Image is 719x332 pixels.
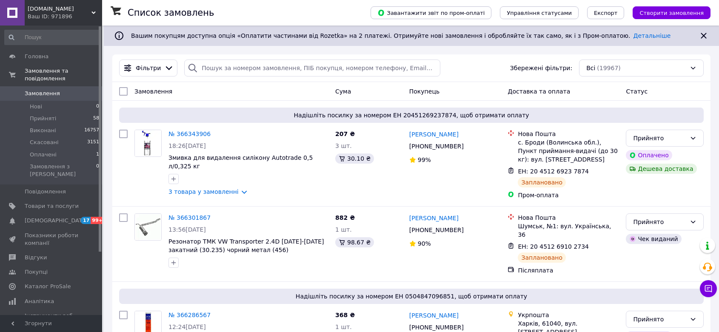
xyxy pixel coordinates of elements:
[25,188,66,196] span: Повідомлення
[30,103,42,111] span: Нові
[28,5,91,13] span: Demi.in.ua
[624,9,710,16] a: Створити замовлення
[81,217,91,224] span: 17
[409,130,459,139] a: [PERSON_NAME]
[633,32,671,39] a: Детальніше
[518,222,619,239] div: Шумськ, №1: вул. Українська, 36
[25,53,49,60] span: Головна
[508,88,570,95] span: Доставка та оплата
[587,6,625,19] button: Експорт
[335,214,355,221] span: 882 ₴
[700,280,717,297] button: Чат з покупцем
[518,177,566,187] div: Заплановано
[96,163,99,178] span: 0
[168,214,211,221] a: № 366301867
[377,9,485,17] span: Завантажити звіт по пром-оплаті
[25,67,102,82] span: Замовлення та повідомлення
[518,213,619,222] div: Нова Пошта
[30,139,59,146] span: Скасовані
[134,213,162,241] a: Фото товару
[30,115,56,122] span: Прийняті
[87,139,99,146] span: 3151
[84,127,99,134] span: 16757
[594,10,618,16] span: Експорт
[134,130,162,157] a: Фото товару
[91,217,105,224] span: 99+
[500,6,579,19] button: Управління статусами
[25,268,48,276] span: Покупці
[633,315,686,324] div: Прийнято
[518,130,619,138] div: Нова Пошта
[626,234,681,244] div: Чек виданий
[409,214,459,222] a: [PERSON_NAME]
[597,65,620,71] span: (19967)
[168,154,313,170] a: Змивка для видалення силікону Autotrade 0,5 л/0,325 кг
[518,191,619,199] div: Пром-оплата
[25,283,71,290] span: Каталог ProSale
[518,311,619,319] div: Укрпошта
[335,323,352,330] span: 1 шт.
[136,64,161,72] span: Фільтри
[128,8,214,18] h1: Список замовлень
[335,131,355,137] span: 207 ₴
[335,312,355,318] span: 368 ₴
[409,227,464,233] span: [PHONE_NUMBER]
[96,103,99,111] span: 0
[518,243,589,250] span: ЕН: 20 4512 6910 2734
[633,217,686,227] div: Прийнято
[518,138,619,164] div: с. Броди (Волинська обл.), Пункт приймання-видачі (до 30 кг): вул. [STREET_ADDRESS]
[131,32,670,39] span: Вашим покупцям доступна опція «Оплатити частинами від Rozetka» на 2 платежі. Отримуйте нові замов...
[335,153,374,164] div: 30.10 ₴
[93,115,99,122] span: 58
[168,323,206,330] span: 12:24[DATE]
[123,292,700,301] span: Надішліть посилку за номером ЕН 0504847096851, щоб отримати оплату
[409,324,464,331] span: [PHONE_NUMBER]
[25,254,47,261] span: Відгуки
[371,6,491,19] button: Завантажити звіт по пром-оплаті
[184,60,440,77] input: Пошук за номером замовлення, ПІБ покупця, номером телефону, Email, номером накладної
[25,312,79,327] span: Інструменти веб-майстра та SEO
[626,164,696,174] div: Дешева доставка
[518,168,589,175] span: ЕН: 20 4512 6923 7874
[507,10,572,16] span: Управління статусами
[168,188,239,195] a: 3 товара у замовленні
[418,240,431,247] span: 90%
[134,88,172,95] span: Замовлення
[25,217,88,224] span: [DEMOGRAPHIC_DATA]
[633,133,686,143] div: Прийнято
[510,64,572,72] span: Збережені фільтри:
[30,151,57,159] span: Оплачені
[28,13,102,20] div: Ваш ID: 971896
[96,151,99,159] span: 1
[25,232,79,247] span: Показники роботи компанії
[30,127,56,134] span: Виконані
[168,226,206,233] span: 13:56[DATE]
[168,142,206,149] span: 18:26[DATE]
[409,311,459,320] a: [PERSON_NAME]
[123,111,700,119] span: Надішліть посилку за номером ЕН 20451269237874, щоб отримати оплату
[418,156,431,163] span: 99%
[518,266,619,275] div: Післяплата
[586,64,595,72] span: Всі
[168,238,324,253] a: Резонатор ТМК VW Transporter 2.4D [DATE]-[DATE] закатний (30.235) чорний метал (456)
[409,88,439,95] span: Покупець
[335,88,351,95] span: Cума
[30,163,96,178] span: Замовлення з [PERSON_NAME]
[4,30,100,45] input: Пошук
[25,298,54,305] span: Аналітика
[335,237,374,247] div: 98.67 ₴
[626,88,648,95] span: Статус
[168,312,211,318] a: № 366286567
[626,150,672,160] div: Оплачено
[639,10,704,16] span: Створити замовлення
[633,6,710,19] button: Створити замовлення
[135,130,161,156] img: Фото товару
[135,214,161,240] img: Фото товару
[25,90,60,97] span: Замовлення
[409,143,464,150] span: [PHONE_NUMBER]
[25,202,79,210] span: Товари та послуги
[518,253,566,263] div: Заплановано
[168,131,211,137] a: № 366343906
